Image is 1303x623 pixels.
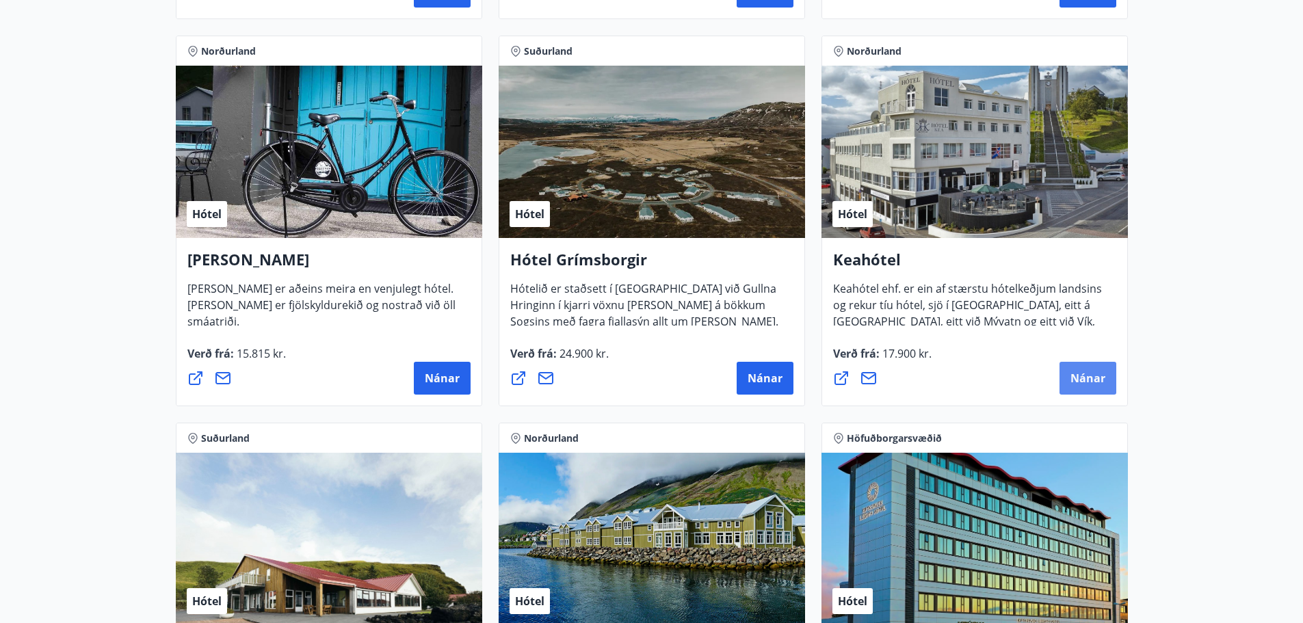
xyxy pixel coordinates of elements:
span: Verð frá : [510,346,609,372]
h4: [PERSON_NAME] [187,249,471,280]
span: Suðurland [524,44,572,58]
span: Hótel [515,594,544,609]
span: Norðurland [524,432,579,445]
span: Nánar [425,371,460,386]
h4: Hótel Grímsborgir [510,249,793,280]
button: Nánar [1059,362,1116,395]
span: 17.900 kr. [880,346,932,361]
span: Keahótel ehf. er ein af stærstu hótelkeðjum landsins og rekur tíu hótel, sjö í [GEOGRAPHIC_DATA],... [833,281,1102,373]
span: Hótel [192,207,222,222]
span: Hótel [192,594,222,609]
span: 15.815 kr. [234,346,286,361]
span: Hótel [838,207,867,222]
span: [PERSON_NAME] er aðeins meira en venjulegt hótel. [PERSON_NAME] er fjölskyldurekið og nostrað við... [187,281,456,340]
span: Höfuðborgarsvæðið [847,432,942,445]
button: Nánar [737,362,793,395]
span: Hótel [838,594,867,609]
span: Hótelið er staðsett í [GEOGRAPHIC_DATA] við Gullna Hringinn í kjarri vöxnu [PERSON_NAME] á bökkum... [510,281,778,373]
span: Hótel [515,207,544,222]
span: Verð frá : [833,346,932,372]
span: 24.900 kr. [557,346,609,361]
span: Nánar [748,371,782,386]
span: Suðurland [201,432,250,445]
h4: Keahótel [833,249,1116,280]
span: Norðurland [201,44,256,58]
span: Nánar [1070,371,1105,386]
button: Nánar [414,362,471,395]
span: Norðurland [847,44,901,58]
span: Verð frá : [187,346,286,372]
